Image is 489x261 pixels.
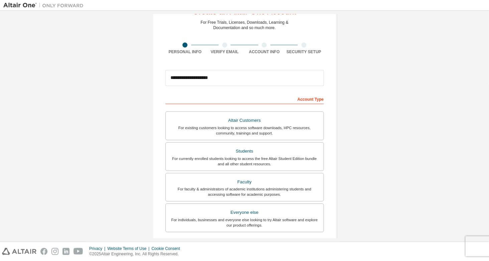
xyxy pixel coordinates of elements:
[89,251,184,257] p: © 2025 Altair Engineering, Inc. All Rights Reserved.
[193,8,296,16] div: Create an Altair One Account
[245,49,284,55] div: Account Info
[165,49,205,55] div: Personal Info
[170,177,320,187] div: Faculty
[170,116,320,125] div: Altair Customers
[107,246,151,251] div: Website Terms of Use
[170,217,320,228] div: For individuals, businesses and everyone else looking to try Altair software and explore our prod...
[170,186,320,197] div: For faculty & administrators of academic institutions administering students and accessing softwa...
[170,147,320,156] div: Students
[2,248,36,255] img: altair_logo.svg
[63,248,70,255] img: linkedin.svg
[40,248,47,255] img: facebook.svg
[165,93,324,104] div: Account Type
[151,246,184,251] div: Cookie Consent
[170,156,320,167] div: For currently enrolled students looking to access the free Altair Student Edition bundle and all ...
[170,208,320,217] div: Everyone else
[74,248,83,255] img: youtube.svg
[3,2,87,9] img: Altair One
[51,248,58,255] img: instagram.svg
[205,49,245,55] div: Verify Email
[89,246,107,251] div: Privacy
[201,20,288,30] div: For Free Trials, Licenses, Downloads, Learning & Documentation and so much more.
[170,125,320,136] div: For existing customers looking to access software downloads, HPC resources, community, trainings ...
[284,49,324,55] div: Security Setup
